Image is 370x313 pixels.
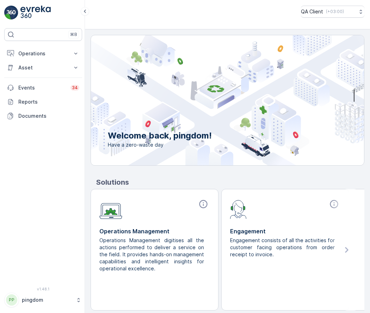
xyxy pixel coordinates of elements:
p: ( +03:00 ) [326,9,344,14]
span: Have a zero-waste day [108,141,212,148]
img: module-icon [99,199,122,219]
p: Documents [18,112,79,119]
a: Reports [4,95,82,109]
p: 34 [72,85,78,91]
a: Documents [4,109,82,123]
p: Operations Management [99,227,210,235]
p: Solutions [96,177,364,188]
button: Asset [4,61,82,75]
p: QA Client [301,8,323,15]
img: module-icon [230,199,247,219]
p: Asset [18,64,68,71]
p: Reports [18,98,79,105]
img: city illustration [59,35,364,165]
p: pingdom [22,296,72,303]
p: Engagement [230,227,340,235]
p: Operations Management digitises all the actions performed to deliver a service on the field. It p... [99,237,204,272]
div: PP [6,294,17,306]
p: ⌘B [70,32,77,37]
p: Engagement consists of all the activities for customer facing operations from order receipt to in... [230,237,335,258]
p: Operations [18,50,68,57]
span: v 1.48.1 [4,287,82,291]
img: logo [4,6,18,20]
p: Events [18,84,66,91]
a: Events34 [4,81,82,95]
button: QA Client(+03:00) [301,6,364,18]
img: logo_light-DOdMpM7g.png [20,6,51,20]
p: Welcome back, pingdom! [108,130,212,141]
button: Operations [4,47,82,61]
button: PPpingdom [4,293,82,307]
